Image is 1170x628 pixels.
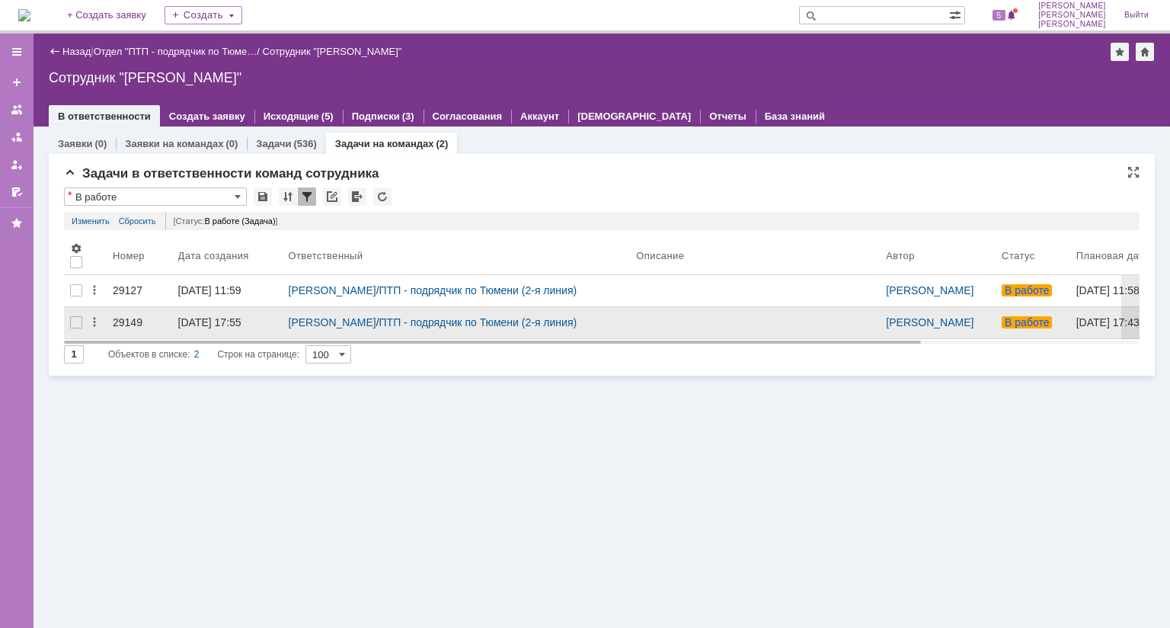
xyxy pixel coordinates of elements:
a: ПТП - подрядчик по Тюмени (2-я линия) [379,284,577,296]
div: Статус [1002,250,1034,261]
th: Автор [880,236,996,275]
a: Создать заявку [5,70,29,95]
div: Сортировка... [279,187,297,206]
div: Описание [636,250,685,261]
div: 29127 [113,284,166,296]
div: (536) [293,138,316,149]
div: Номер [113,250,145,261]
div: Автор [886,250,915,261]
div: [DATE] 11:58 [1076,284,1140,296]
div: (0) [94,138,107,149]
a: Заявки на командах [125,138,223,149]
span: Задачи в ответственности команд сотрудника [64,166,379,181]
div: (5) [321,111,334,122]
a: [PERSON_NAME] [289,284,376,296]
span: Объектов в списке: [108,349,190,360]
th: Ответственный [283,236,631,275]
div: Обновлять список [373,187,392,206]
a: Сбросить [119,212,156,230]
a: База знаний [765,111,825,122]
a: ПТП - подрядчик по Тюмени (2-я линия) [379,316,577,328]
a: Заявки в моей ответственности [5,125,29,149]
th: Номер [107,236,172,275]
div: (3) [402,111,414,122]
div: 2 [194,345,200,364]
a: Мои заявки [5,152,29,177]
a: Перейти на домашнюю страницу [18,9,30,21]
span: Расширенный поиск [949,7,964,21]
div: / [289,284,625,296]
i: Строк на странице: [108,345,299,364]
div: (0) [225,138,238,149]
a: Заявки на командах [5,98,29,122]
div: Дата создания [178,250,249,261]
div: [DATE] 17:43 [1076,316,1140,328]
a: Изменить [72,212,110,230]
div: / [289,316,625,328]
div: Фильтрация... [298,187,316,206]
a: Задачи на командах [335,138,434,149]
span: В работе [1002,316,1052,328]
div: Сотрудник "[PERSON_NAME]" [263,46,402,57]
a: 29149 [107,307,172,338]
a: [PERSON_NAME] [289,316,376,328]
a: [DATE] 17:55 [172,307,283,338]
div: Сохранить вид [254,187,272,206]
a: Отдел "ПТП - подрядчик по Тюме… [94,46,257,57]
img: logo [18,9,30,21]
div: 29149 [113,316,166,328]
a: В работе [996,275,1070,306]
a: Отчеты [709,111,746,122]
div: Сделать домашней страницей [1136,43,1154,61]
a: В ответственности [58,111,151,122]
a: Аккаунт [520,111,559,122]
div: Действия [88,316,101,328]
div: / [94,46,263,57]
div: Добавить в избранное [1111,43,1129,61]
a: Исходящие [264,111,319,122]
span: [PERSON_NAME] [1038,2,1106,11]
th: Статус [996,236,1070,275]
div: Ответственный [289,250,363,261]
span: 5 [993,10,1006,21]
div: На всю страницу [1127,166,1140,178]
div: Действия [88,284,101,296]
a: Заявки [58,138,92,149]
a: Задачи [256,138,291,149]
div: Создать [165,6,242,24]
a: [DEMOGRAPHIC_DATA] [577,111,691,122]
a: [DATE] 11:59 [172,275,283,306]
div: Сотрудник "[PERSON_NAME]" [49,70,1155,85]
a: В работе [996,307,1070,338]
a: Мои согласования [5,180,29,204]
a: [PERSON_NAME] [886,316,973,328]
a: 29127 [107,275,172,306]
span: [PERSON_NAME] [1038,20,1106,29]
a: [PERSON_NAME] [886,284,973,296]
span: В работе (Задача) [204,216,275,226]
div: (2) [436,138,449,149]
span: [PERSON_NAME] [1038,11,1106,20]
div: | [91,45,93,56]
a: Создать заявку [169,111,245,122]
a: Согласования [433,111,503,122]
div: [Статус: ] [165,212,1132,230]
div: Экспорт списка [348,187,366,206]
th: Дата создания [172,236,283,275]
div: Настройки списка отличаются от сохраненных в виде [68,190,72,200]
a: Подписки [352,111,400,122]
div: Скопировать ссылку на список [323,187,341,206]
span: Настройки [70,242,82,255]
span: В работе [1002,284,1052,296]
a: Назад [62,46,91,57]
div: [DATE] 11:59 [178,284,241,296]
div: [DATE] 17:55 [178,316,241,328]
